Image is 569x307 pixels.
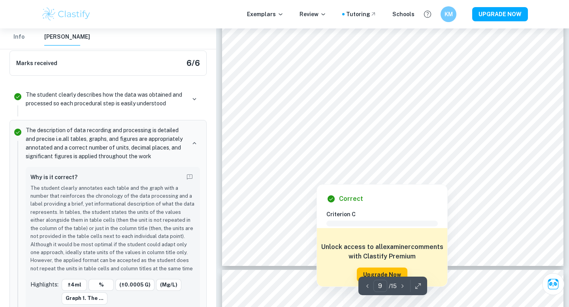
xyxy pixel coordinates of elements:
p: The student clearly annotates each table and the graph with a number that reinforces the chronolo... [30,184,195,273]
button: Help and Feedback [421,7,434,21]
button: Graph 1. The ... [62,292,107,304]
p: Highlights: [30,280,58,289]
a: Tutoring [346,10,377,19]
button: Ask Clai [542,273,564,295]
svg: Correct [13,127,23,137]
p: The description of data recording and processing is detailed and precise i.e.all tables, graphs, ... [26,126,186,161]
svg: Correct [13,92,23,101]
button: UPGRADE NOW [472,7,528,21]
p: / 15 [389,282,397,290]
h6: Criterion C [326,210,444,219]
h6: KM [444,10,453,19]
button: [PERSON_NAME] [44,28,90,46]
button: Report mistake/confusion [184,172,195,183]
h6: Correct [339,194,363,204]
p: Review [300,10,326,19]
a: Schools [392,10,415,19]
h6: Unlock access to all examiner comments with Clastify Premium [321,242,443,261]
img: Clastify logo [41,6,91,22]
h6: Why is it correct? [30,173,77,182]
p: Exemplars [247,10,284,19]
button: (±0.0005 g) [115,279,154,291]
h5: 6 / 6 [187,57,200,69]
p: The student clearly describes how the data was obtained and processed so each procedural step is ... [26,90,186,108]
button: ±4ml [62,279,87,291]
button: (mg/L) [156,279,181,291]
button: KM [441,6,456,22]
button: Upgrade Now [357,268,407,282]
button: % [89,279,114,291]
button: Info [9,28,28,46]
h6: Marks received [16,59,57,67]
